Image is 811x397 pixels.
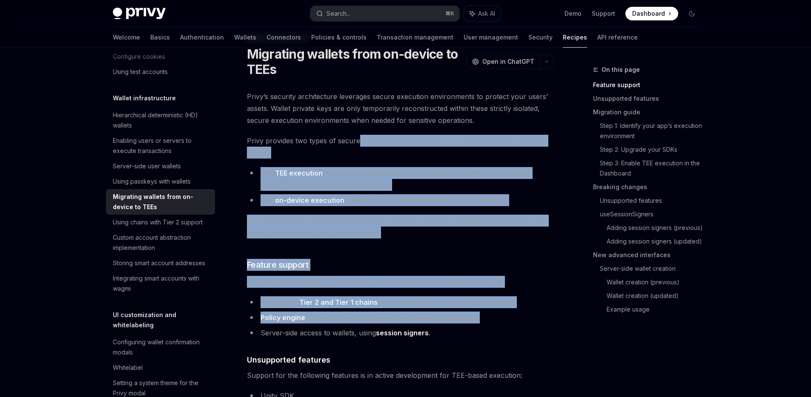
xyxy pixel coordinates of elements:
h1: Migrating wallets from on-device to TEEs [247,46,463,77]
span: Privy provides two types of secure execution environments: 1) via TEEs and 2) on the user’s device. [247,135,554,159]
a: Connectors [267,27,301,48]
button: Ask AI [464,6,501,21]
span: Feature support [247,259,309,271]
div: Enabling users or servers to execute transactions [113,136,210,156]
button: Toggle dark mode [685,7,699,20]
a: Whitelabel [106,360,215,375]
h5: UI customization and whitelabeling [113,310,215,330]
a: Unsupported features [593,92,705,105]
div: Storing smart account addresses [113,258,205,268]
a: Policies & controls [311,27,367,48]
div: Integrating smart accounts with wagmi [113,273,210,294]
a: Adding session signers (updated) [607,235,705,248]
a: Wallet creation (previous) [607,275,705,289]
span: Support for the following features is in active development for TEE-based execution: [247,369,554,381]
a: Using passkeys with wallets [106,174,215,189]
a: Custom account abstraction implementation [106,230,215,255]
a: Server-side user wallets [106,159,215,174]
li: Server-side access to wallets, using . [247,327,554,339]
a: Wallet creation (updated) [607,289,705,303]
a: Hierarchical deterministic (HD) wallets [106,108,215,133]
a: Basics [150,27,170,48]
a: Server-side wallet creation [600,262,705,275]
span: Each environment ensures that private keys are never stored in complete form and are only tempora... [247,215,554,238]
span: Open in ChatGPT [482,57,534,66]
span: Your app must enable TEE execution in order to access the following features: [247,276,554,288]
button: Open in ChatGPT [467,54,539,69]
a: Recipes [563,27,587,48]
a: API reference [597,27,638,48]
div: Configuring wallet confirmation modals [113,337,210,357]
a: Dashboard [625,7,678,20]
a: Wallets [234,27,256,48]
a: Configuring wallet confirmation modals [106,335,215,360]
a: Security [528,27,553,48]
a: Step 1: Identify your app’s execution environment [600,119,705,143]
div: Hierarchical deterministic (HD) wallets [113,110,210,130]
div: Server-side user wallets [113,161,181,171]
a: Authentication [180,27,224,48]
h5: Wallet infrastructure [113,93,176,103]
span: Dashboard [632,9,665,18]
a: on-device execution [275,196,344,205]
a: Using chains with Tier 2 support [106,215,215,230]
div: Using chains with Tier 2 support [113,217,203,227]
a: Demo [565,9,582,18]
a: Migration guide [593,105,705,119]
a: TEE execution [275,169,323,178]
a: Feature support [593,78,705,92]
a: Example usage [607,303,705,316]
span: Privy’s security architecture leverages secure execution environments to protect your users’ asse... [247,91,554,126]
a: Migrating wallets from on-device to TEEs [106,189,215,215]
a: User management [464,27,518,48]
a: Breaking changes [593,180,705,194]
a: Integrating smart accounts with wagmi [106,271,215,296]
a: Policy engine [261,313,305,322]
span: Unsupported features [247,354,330,366]
span: On this page [602,65,640,75]
a: Storing smart account addresses [106,255,215,271]
a: Adding session signers (previous) [607,221,705,235]
a: Support [592,9,615,18]
div: Using passkeys with wallets [113,176,191,187]
a: Welcome [113,27,140,48]
a: session signers [376,329,429,337]
div: Using test accounts [113,67,168,77]
a: Transaction management [377,27,453,48]
a: Unsupported features [600,194,705,207]
div: Search... [327,9,350,19]
img: dark logo [113,8,166,20]
div: Custom account abstraction implementation [113,233,210,253]
a: Tier 2 and Tier 1 chains [299,298,378,307]
a: useSessionSigners [600,207,705,221]
li: in order to restrict Ethereum and Solana transactions. [247,312,554,323]
a: Enabling users or servers to execute transactions [106,133,215,159]
div: Migrating wallets from on-device to TEEs [113,192,210,212]
li: Support for , such as Bitcoin, SUI, Cosmos, and more. [247,296,554,308]
li: With , wallets are reassembled directly on user devices. [247,194,554,206]
div: Whitelabel [113,363,143,373]
a: Step 3: Enable TEE execution in the Dashboard [600,156,705,180]
li: With , wallets are reassembled within trusted execution environments (TEEs), also known as secure... [247,167,554,191]
button: Search...⌘K [310,6,459,21]
a: New advanced interfaces [593,248,705,262]
span: Ask AI [478,9,495,18]
span: ⌘ K [445,10,454,17]
a: Using test accounts [106,64,215,79]
a: Step 2: Upgrade your SDKs [600,143,705,156]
